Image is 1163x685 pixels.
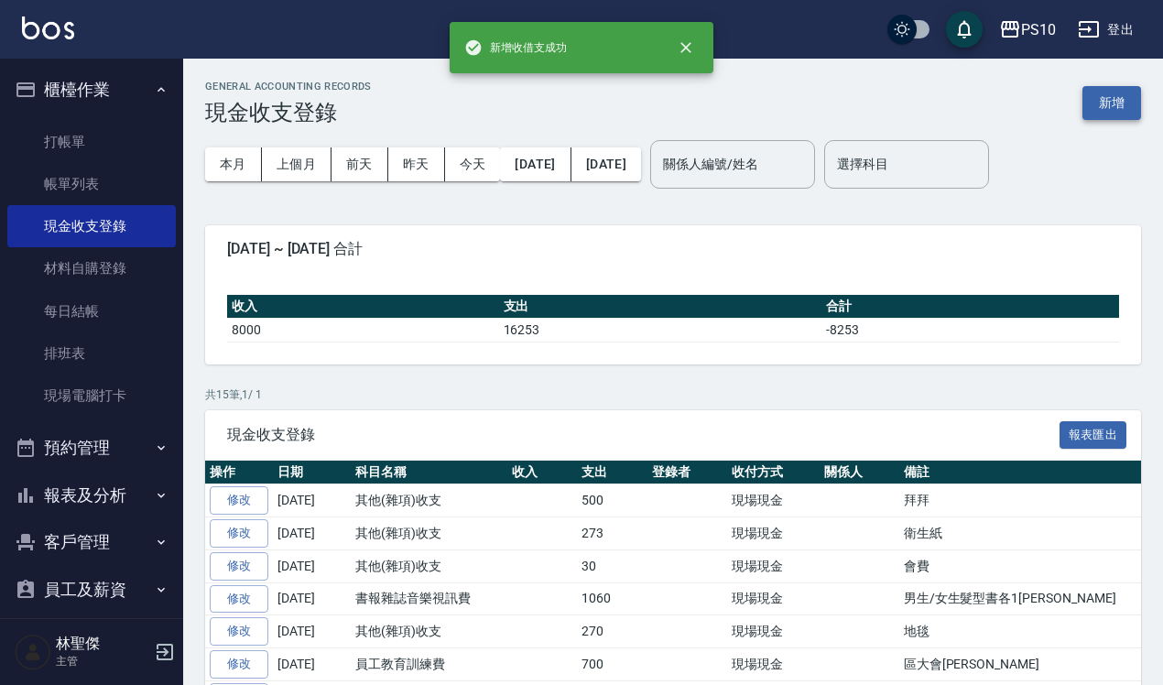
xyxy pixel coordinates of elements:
a: 修改 [210,585,268,614]
th: 操作 [205,461,273,484]
button: 昨天 [388,147,445,181]
button: 櫃檯作業 [7,66,176,114]
td: [DATE] [273,484,351,517]
button: 商品管理 [7,613,176,660]
span: 新增收借支成功 [464,38,567,57]
a: 每日結帳 [7,290,176,332]
button: 登出 [1071,13,1141,47]
button: 員工及薪資 [7,566,176,614]
p: 共 15 筆, 1 / 1 [205,386,1141,403]
td: 書報雜誌音樂視訊費 [351,582,507,615]
a: 修改 [210,552,268,581]
a: 修改 [210,519,268,548]
td: 現場現金 [727,549,820,582]
a: 修改 [210,650,268,679]
td: 273 [577,517,647,550]
td: 30 [577,549,647,582]
a: 現場電腦打卡 [7,375,176,417]
button: [DATE] [571,147,641,181]
td: -8253 [821,318,1119,342]
th: 合計 [821,295,1119,319]
a: 打帳單 [7,121,176,163]
button: 客戶管理 [7,518,176,566]
th: 收入 [227,295,499,319]
img: Person [15,634,51,670]
td: [DATE] [273,615,351,648]
button: 新增 [1082,86,1141,120]
h2: GENERAL ACCOUNTING RECORDS [205,81,372,92]
img: Logo [22,16,74,39]
h5: 林聖傑 [56,635,149,653]
a: 修改 [210,486,268,515]
th: 收付方式 [727,461,820,484]
button: [DATE] [500,147,571,181]
button: 上個月 [262,147,332,181]
td: 700 [577,648,647,681]
a: 排班表 [7,332,176,375]
td: 其他(雜項)收支 [351,517,507,550]
td: 員工教育訓練費 [351,648,507,681]
td: 其他(雜項)收支 [351,484,507,517]
td: 現場現金 [727,615,820,648]
button: 報表匯出 [1060,421,1127,450]
span: 現金收支登錄 [227,426,1060,444]
button: close [666,27,706,68]
button: 本月 [205,147,262,181]
td: 270 [577,615,647,648]
td: [DATE] [273,517,351,550]
span: [DATE] ~ [DATE] 合計 [227,240,1119,258]
button: 前天 [332,147,388,181]
th: 支出 [499,295,822,319]
a: 報表匯出 [1060,425,1127,442]
th: 日期 [273,461,351,484]
td: 1060 [577,582,647,615]
td: 8000 [227,318,499,342]
td: 500 [577,484,647,517]
button: 報表及分析 [7,472,176,519]
a: 修改 [210,617,268,646]
td: 現場現金 [727,484,820,517]
button: 今天 [445,147,501,181]
td: 其他(雜項)收支 [351,615,507,648]
th: 支出 [577,461,647,484]
a: 新增 [1082,93,1141,111]
h3: 現金收支登錄 [205,100,372,125]
td: 其他(雜項)收支 [351,549,507,582]
td: [DATE] [273,549,351,582]
a: 現金收支登錄 [7,205,176,247]
button: save [946,11,983,48]
a: 帳單列表 [7,163,176,205]
div: PS10 [1021,18,1056,41]
td: 16253 [499,318,822,342]
td: 現場現金 [727,582,820,615]
td: [DATE] [273,648,351,681]
td: [DATE] [273,582,351,615]
th: 科目名稱 [351,461,507,484]
th: 登錄者 [647,461,727,484]
button: 預約管理 [7,424,176,472]
th: 關係人 [820,461,899,484]
td: 現場現金 [727,517,820,550]
th: 收入 [507,461,578,484]
p: 主管 [56,653,149,669]
a: 材料自購登錄 [7,247,176,289]
button: PS10 [992,11,1063,49]
td: 現場現金 [727,648,820,681]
